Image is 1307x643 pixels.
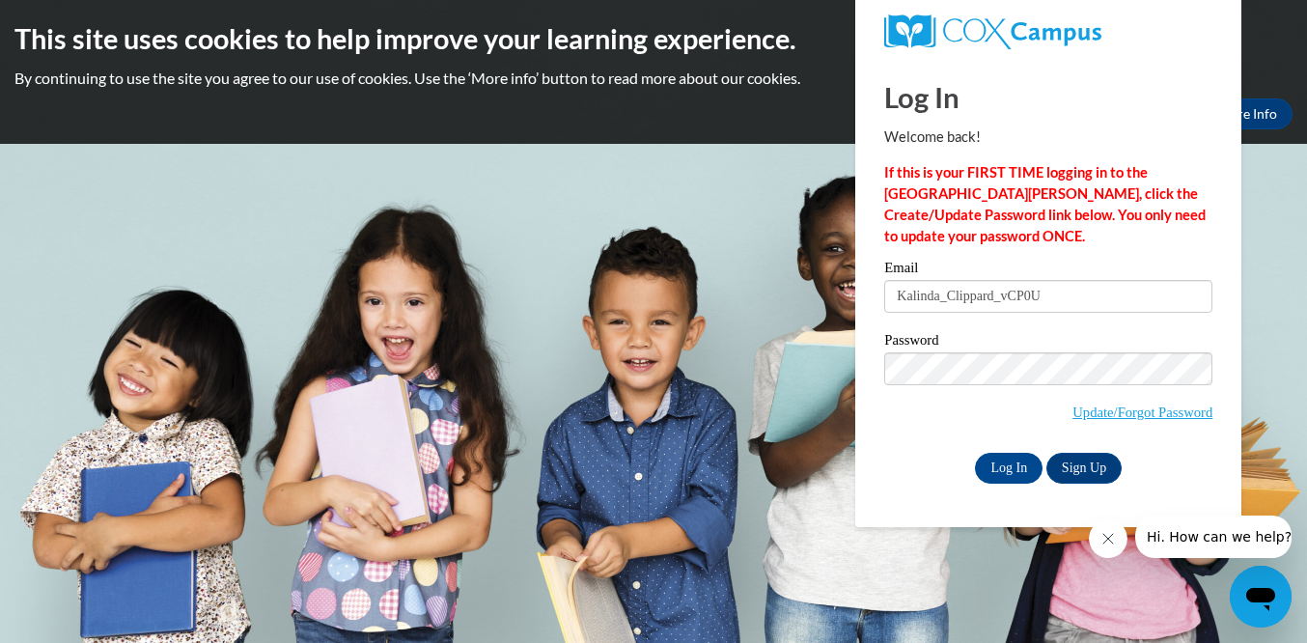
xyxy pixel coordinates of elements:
a: Update/Forgot Password [1072,405,1212,420]
input: Log In [975,453,1043,484]
strong: If this is your FIRST TIME logging in to the [GEOGRAPHIC_DATA][PERSON_NAME], click the Create/Upd... [884,164,1206,244]
img: COX Campus [884,14,1100,49]
label: Email [884,261,1212,280]
iframe: Button to launch messaging window [1230,566,1292,628]
iframe: Message from company [1135,516,1292,558]
a: COX Campus [884,14,1212,49]
iframe: Close message [1089,519,1127,558]
h2: This site uses cookies to help improve your learning experience. [14,19,1293,58]
label: Password [884,333,1212,352]
a: More Info [1202,98,1293,129]
h1: Log In [884,77,1212,117]
a: Sign Up [1046,453,1122,484]
p: By continuing to use the site you agree to our use of cookies. Use the ‘More info’ button to read... [14,68,1293,89]
p: Welcome back! [884,126,1212,148]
